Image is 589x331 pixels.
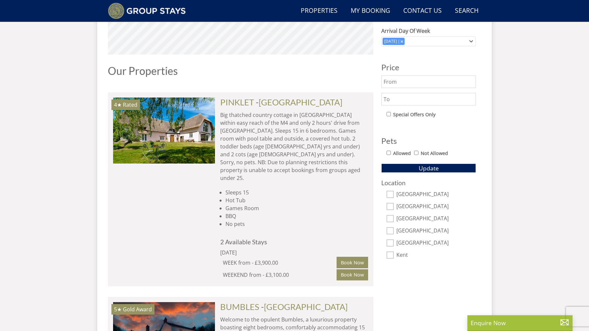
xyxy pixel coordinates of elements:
div: [DATE] [383,38,399,44]
li: Sleeps 15 [225,188,368,196]
input: To [381,93,476,105]
h3: Pets [381,137,476,145]
div: WEEKEND from - £3,100.00 [223,271,337,279]
li: BBQ [225,212,368,220]
p: Big thatched country cottage in [GEOGRAPHIC_DATA] within easy reach of the M4 and only 2 hours' d... [220,111,368,182]
li: Hot Tub [225,196,368,204]
h3: Price [381,63,476,72]
div: WEEK from - £3,900.00 [223,259,337,267]
label: [GEOGRAPHIC_DATA] [396,215,476,223]
a: 4★ Rated [113,98,215,163]
label: Special Offers Only [393,111,436,118]
a: My Booking [348,4,393,18]
button: Update [381,164,476,173]
label: [GEOGRAPHIC_DATA] [396,228,476,235]
a: Book Now [337,257,368,268]
h4: 2 Available Stays [220,238,368,245]
h1: Our Properties [108,65,373,77]
a: BUMBLES [220,302,259,312]
span: - [261,302,348,312]
a: [GEOGRAPHIC_DATA] [264,302,348,312]
a: Search [452,4,481,18]
span: PINKLET has a 4 star rating under the Quality in Tourism Scheme [114,101,122,108]
label: [GEOGRAPHIC_DATA] [396,191,476,198]
a: [GEOGRAPHIC_DATA] [259,97,342,107]
a: Contact Us [401,4,444,18]
h3: Location [381,179,476,186]
label: Allowed [393,150,411,157]
span: - [256,97,342,107]
li: No pets [225,220,368,228]
label: Arrival Day Of Week [381,27,476,35]
li: Games Room [225,204,368,212]
label: [GEOGRAPHIC_DATA] [396,240,476,247]
label: Kent [396,252,476,259]
span: Rated [123,101,137,108]
input: From [381,76,476,88]
img: Group Stays [108,3,186,19]
a: PINKLET [220,97,254,107]
div: [DATE] [220,249,309,256]
p: Enquire Now [471,319,569,327]
div: Combobox [381,36,476,46]
span: BUMBLES has a 5 star rating under the Quality in Tourism Scheme [114,306,122,313]
a: Properties [298,4,340,18]
a: Book Now [337,269,368,280]
img: pinklet-holiday-home-wiltshire-sleeps-15.original.jpg [113,98,215,163]
label: Not Allowed [421,150,448,157]
span: Update [419,164,439,172]
span: BUMBLES has been awarded a Gold Award by Visit England [123,306,152,313]
label: [GEOGRAPHIC_DATA] [396,203,476,210]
